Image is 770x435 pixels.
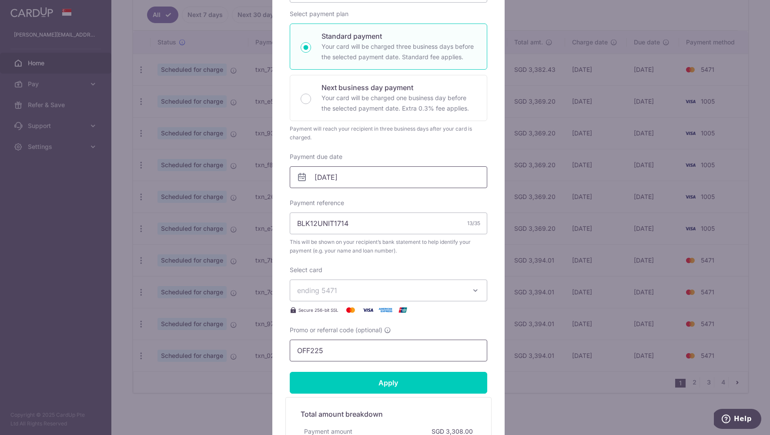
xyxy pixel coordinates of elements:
span: This will be shown on your recipient’s bank statement to help identify your payment (e.g. your na... [290,238,487,255]
img: UnionPay [394,305,412,315]
label: Select card [290,266,322,274]
span: ending 5471 [297,286,337,295]
h5: Total amount breakdown [301,409,476,419]
button: ending 5471 [290,280,487,301]
p: Your card will be charged one business day before the selected payment date. Extra 0.3% fee applies. [321,93,476,114]
span: Secure 256-bit SSL [298,307,338,314]
div: 13/35 [467,219,480,228]
div: Payment will reach your recipient in three business days after your card is charged. [290,125,487,142]
span: Promo or referral code (optional) [290,326,382,334]
p: Your card will be charged three business days before the selected payment date. Standard fee appl... [321,41,476,62]
img: American Express [377,305,394,315]
img: Visa [359,305,377,315]
label: Payment due date [290,152,342,161]
input: Apply [290,372,487,394]
img: Mastercard [342,305,359,315]
label: Select payment plan [290,10,348,18]
input: DD / MM / YYYY [290,166,487,188]
p: Standard payment [321,31,476,41]
label: Payment reference [290,199,344,207]
iframe: Opens a widget where you can find more information [714,409,761,431]
p: Next business day payment [321,82,476,93]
